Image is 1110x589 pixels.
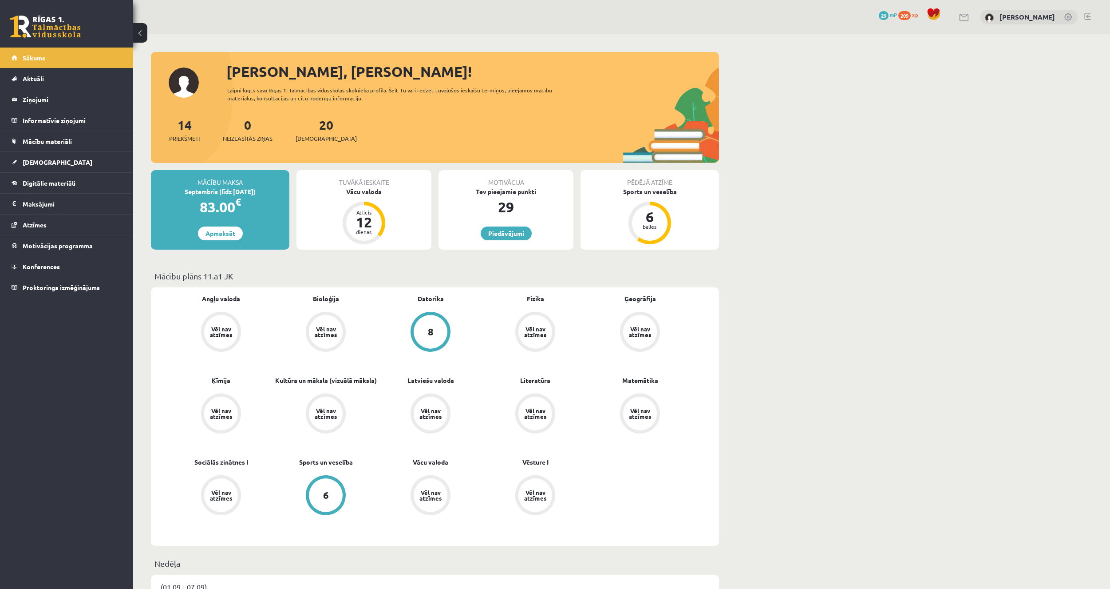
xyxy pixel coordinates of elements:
span: mP [890,11,897,18]
span: Neizlasītās ziņas [223,134,273,143]
div: Tuvākā ieskaite [296,170,431,187]
a: Ziņojumi [12,89,122,110]
div: 12 [351,215,377,229]
div: Atlicis [351,210,377,215]
a: Ģeogrāfija [624,294,656,303]
span: 209 [898,11,911,20]
a: Ķīmija [212,376,230,385]
div: Tev pieejamie punkti [438,187,573,196]
a: Sākums [12,48,122,68]
span: € [235,195,241,208]
legend: Ziņojumi [23,89,122,110]
a: 29 mP [879,11,897,18]
div: Vēl nav atzīmes [628,408,652,419]
span: Priekšmeti [169,134,200,143]
a: Datorika [418,294,444,303]
span: Motivācijas programma [23,242,93,250]
div: Pēdējā atzīme [581,170,719,187]
a: Vēl nav atzīmes [169,394,273,435]
a: Informatīvie ziņojumi [12,110,122,131]
a: Vēl nav atzīmes [483,394,588,435]
div: Mācību maksa [151,170,289,187]
a: Angļu valoda [202,294,240,303]
span: Atzīmes [23,221,47,229]
img: Emīls Čeksters [985,13,994,22]
div: Vēl nav atzīmes [418,490,443,501]
span: Digitālie materiāli [23,179,75,187]
a: Vēsture I [522,458,549,467]
span: [DEMOGRAPHIC_DATA] [296,134,357,143]
a: Vēl nav atzīmes [273,394,378,435]
div: Vācu valoda [296,187,431,196]
div: dienas [351,229,377,235]
a: 6 [273,475,378,517]
a: Vēl nav atzīmes [273,312,378,354]
legend: Informatīvie ziņojumi [23,110,122,131]
div: Septembris (līdz [DATE]) [151,187,289,196]
div: Sports un veselība [581,187,719,196]
a: [DEMOGRAPHIC_DATA] [12,152,122,172]
a: Matemātika [622,376,658,385]
a: Piedāvājumi [481,227,532,240]
a: Vēl nav atzīmes [378,394,483,435]
a: Motivācijas programma [12,235,122,256]
div: Laipni lūgts savā Rīgas 1. Tālmācības vidusskolas skolnieka profilā. Šeit Tu vari redzēt tuvojošo... [227,86,568,102]
a: Sociālās zinātnes I [194,458,248,467]
a: 0Neizlasītās ziņas [223,117,273,143]
div: 8 [428,327,434,337]
a: Bioloģija [313,294,339,303]
a: 14Priekšmeti [169,117,200,143]
div: 6 [323,490,329,500]
a: Vācu valoda [413,458,448,467]
span: [DEMOGRAPHIC_DATA] [23,158,92,166]
div: Vēl nav atzīmes [209,408,233,419]
div: 6 [636,210,663,224]
p: Mācību plāns 11.a1 JK [154,270,715,282]
div: Vēl nav atzīmes [209,326,233,338]
a: Kultūra un māksla (vizuālā māksla) [275,376,377,385]
a: Sports un veselība 6 balles [581,187,719,246]
a: Vēl nav atzīmes [378,475,483,517]
div: 29 [438,196,573,218]
a: Rīgas 1. Tālmācības vidusskola [10,16,81,38]
a: Vēl nav atzīmes [588,312,692,354]
a: Maksājumi [12,194,122,214]
span: Sākums [23,54,45,62]
div: Vēl nav atzīmes [418,408,443,419]
a: 209 xp [898,11,922,18]
div: Vēl nav atzīmes [209,490,233,501]
div: Vēl nav atzīmes [628,326,652,338]
span: Konferences [23,263,60,271]
div: 83.00 [151,196,289,218]
a: Vēl nav atzīmes [169,475,273,517]
a: [PERSON_NAME] [999,12,1055,21]
legend: Maksājumi [23,194,122,214]
span: Proktoringa izmēģinājums [23,283,100,291]
div: Vēl nav atzīmes [313,408,338,419]
div: Motivācija [438,170,573,187]
a: Vēl nav atzīmes [483,312,588,354]
a: Literatūra [520,376,550,385]
a: Aktuāli [12,68,122,89]
span: 29 [879,11,889,20]
a: Vācu valoda Atlicis 12 dienas [296,187,431,246]
span: xp [912,11,918,18]
a: Sports un veselība [299,458,353,467]
span: Mācību materiāli [23,137,72,145]
div: Vēl nav atzīmes [523,326,548,338]
a: 8 [378,312,483,354]
p: Nedēļa [154,557,715,569]
div: Vēl nav atzīmes [523,408,548,419]
a: 20[DEMOGRAPHIC_DATA] [296,117,357,143]
a: Apmaksāt [198,227,243,240]
a: Digitālie materiāli [12,173,122,193]
a: Fizika [527,294,544,303]
a: Konferences [12,256,122,277]
span: Aktuāli [23,75,44,83]
a: Mācību materiāli [12,131,122,151]
a: Vēl nav atzīmes [588,394,692,435]
div: balles [636,224,663,229]
div: Vēl nav atzīmes [313,326,338,338]
div: [PERSON_NAME], [PERSON_NAME]! [226,61,719,82]
a: Vēl nav atzīmes [483,475,588,517]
